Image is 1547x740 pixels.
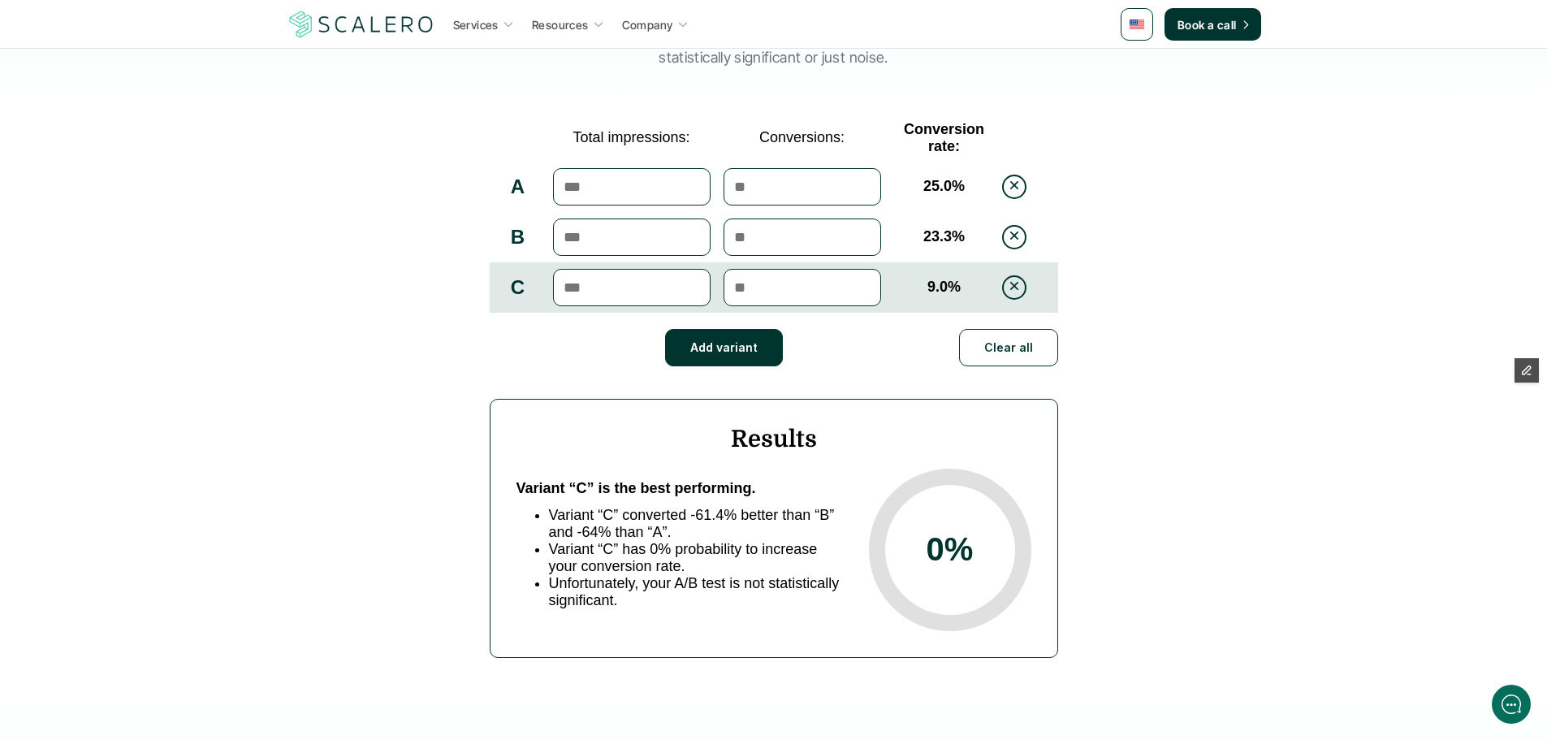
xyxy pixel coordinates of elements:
[927,531,974,568] span: 0 %
[24,79,300,105] h1: Hi! Welcome to [GEOGRAPHIC_DATA].
[717,115,888,162] td: Conversions:
[888,115,1001,162] td: Conversion rate:
[1515,358,1539,383] button: Edit Framer Content
[490,262,547,313] td: C
[888,212,1001,262] td: 23.3 %
[1492,685,1531,724] iframe: gist-messenger-bubble-iframe
[1165,8,1261,41] a: Book a call
[516,426,1031,452] h4: Results
[549,541,818,574] span: Variant “C” has 0% probability to increase your conversion rate.
[888,162,1001,212] td: 25.0 %
[453,16,499,33] p: Services
[24,108,300,186] h2: Let us know if we can help with lifecycle marketing.
[287,9,436,40] img: Scalero company logo
[136,568,205,578] span: We run on Gist
[490,162,547,212] td: A
[888,262,1001,313] td: 9.0 %
[959,329,1058,366] button: Clear all
[549,575,840,608] span: Unfortunately, your A/B test is not statistically significant.
[490,212,547,262] td: B
[532,16,589,33] p: Resources
[287,10,436,39] a: Scalero company logo
[549,507,835,540] span: Variant “C” converted -61.4% better than “B” and -64% than “A”.
[105,225,195,238] span: New conversation
[1178,16,1237,33] p: Book a call
[622,16,673,33] p: Company
[665,329,783,366] button: Add variant
[25,215,300,248] button: New conversation
[516,480,756,496] span: Variant “C” is the best performing.
[547,115,717,162] td: Total impressions:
